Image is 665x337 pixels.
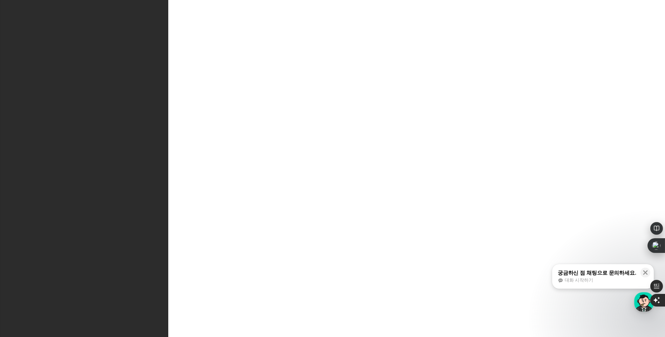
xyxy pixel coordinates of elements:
a: 홈 [2,222,46,240]
span: 대화 [64,233,73,239]
span: 설정 [108,233,117,238]
a: 설정 [90,222,135,240]
span: 홈 [22,233,26,238]
a: 대화 [46,222,90,240]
